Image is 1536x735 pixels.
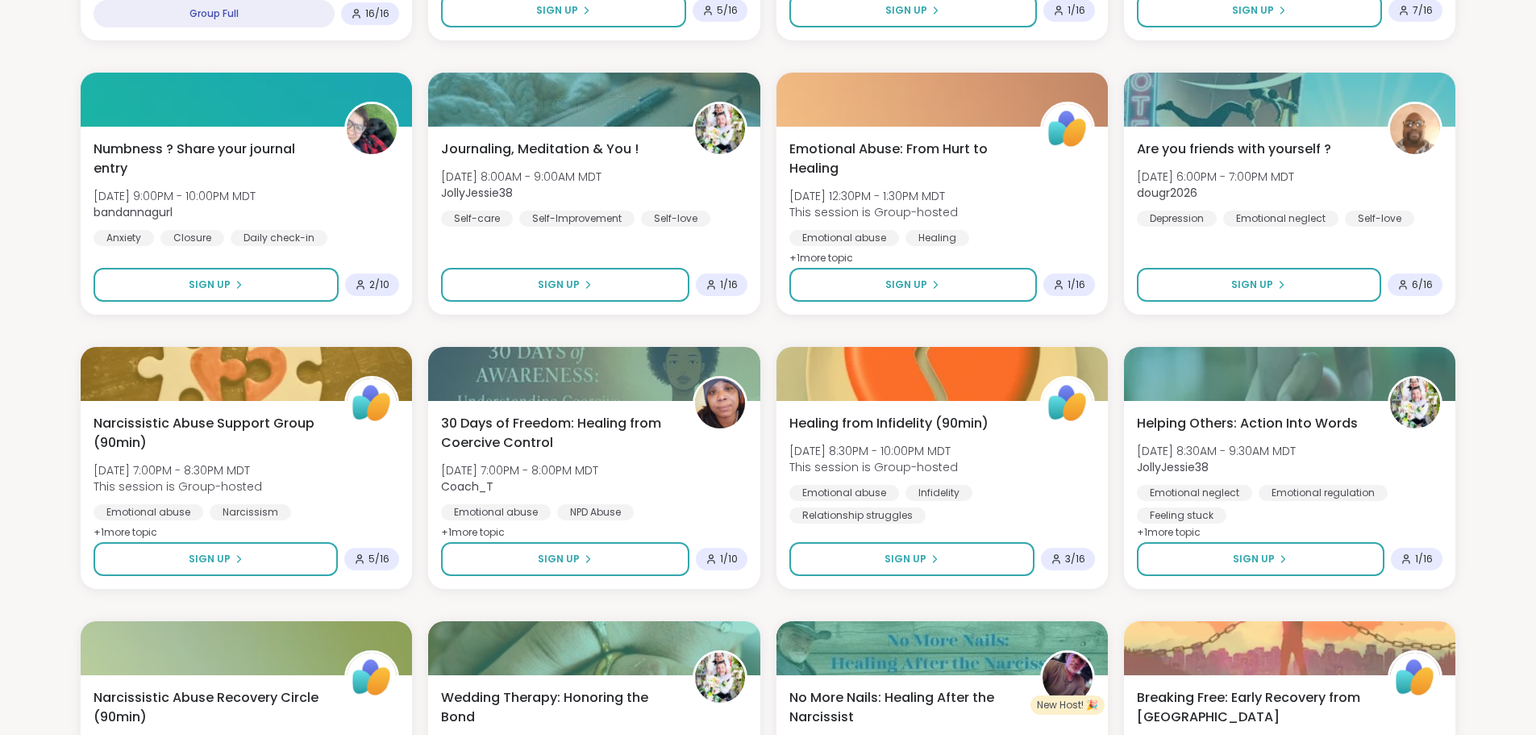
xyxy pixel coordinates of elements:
[789,459,958,475] span: This session is Group-hosted
[641,211,710,227] div: Self-love
[1413,4,1433,17] span: 7 / 16
[1043,378,1093,428] img: ShareWell
[519,211,635,227] div: Self-Improvement
[365,7,389,20] span: 16 / 16
[441,478,493,495] b: Coach_T
[94,188,256,204] span: [DATE] 9:00PM - 10:00PM MDT
[695,378,745,428] img: Coach_T
[885,3,927,18] span: Sign Up
[94,268,339,302] button: Sign Up
[695,653,745,703] img: JollyJessie38
[1065,553,1085,566] span: 3 / 16
[1137,459,1209,475] b: JollyJessie38
[441,462,598,478] span: [DATE] 7:00PM - 8:00PM MDT
[441,211,513,227] div: Self-care
[1137,485,1252,501] div: Emotional neglect
[160,230,224,246] div: Closure
[695,104,745,154] img: JollyJessie38
[1043,653,1093,703] img: johndukejr
[1030,695,1105,715] div: New Host! 🎉
[347,378,397,428] img: ShareWell
[789,688,1022,727] span: No More Nails: Healing After the Narcissist
[720,553,738,566] span: 1 / 10
[720,278,738,291] span: 1 / 16
[368,553,389,566] span: 5 / 16
[441,185,513,201] b: JollyJessie38
[347,653,397,703] img: ShareWell
[1137,140,1331,159] span: Are you friends with yourself ?
[885,552,926,566] span: Sign Up
[1412,278,1433,291] span: 6 / 16
[94,230,154,246] div: Anxiety
[94,140,327,178] span: Numbness ? Share your journal entry
[789,204,958,220] span: This session is Group-hosted
[94,504,203,520] div: Emotional abuse
[94,414,327,453] span: Narcissistic Abuse Support Group (90min)
[885,278,927,292] span: Sign Up
[1137,169,1294,185] span: [DATE] 6:00PM - 7:00PM MDT
[1345,211,1414,227] div: Self-love
[1043,104,1093,154] img: ShareWell
[1223,211,1338,227] div: Emotional neglect
[789,485,899,501] div: Emotional abuse
[905,485,972,501] div: Infidelity
[1137,443,1296,459] span: [DATE] 8:30AM - 9:30AM MDT
[1137,688,1370,727] span: Breaking Free: Early Recovery from [GEOGRAPHIC_DATA]
[538,552,580,566] span: Sign Up
[189,552,231,566] span: Sign Up
[441,169,601,185] span: [DATE] 8:00AM - 9:00AM MDT
[789,507,926,524] div: Relationship struggles
[94,542,338,576] button: Sign Up
[536,3,578,18] span: Sign Up
[94,478,262,495] span: This session is Group-hosted
[441,268,689,302] button: Sign Up
[210,504,291,520] div: Narcissism
[557,504,634,520] div: NPD Abuse
[441,414,674,453] span: 30 Days of Freedom: Healing from Coercive Control
[1137,185,1197,201] b: dougr2026
[1068,4,1085,17] span: 1 / 16
[94,462,262,478] span: [DATE] 7:00PM - 8:30PM MDT
[1415,553,1433,566] span: 1 / 16
[369,278,389,291] span: 2 / 10
[789,268,1037,302] button: Sign Up
[1390,653,1440,703] img: ShareWell
[1390,104,1440,154] img: dougr2026
[1231,278,1273,292] span: Sign Up
[1137,414,1358,433] span: Helping Others: Action Into Words
[1390,378,1440,428] img: JollyJessie38
[441,140,639,159] span: Journaling, Meditation & You !
[94,688,327,727] span: Narcissistic Abuse Recovery Circle (90min)
[1233,552,1275,566] span: Sign Up
[789,188,958,204] span: [DATE] 12:30PM - 1:30PM MDT
[789,443,958,459] span: [DATE] 8:30PM - 10:00PM MDT
[94,204,173,220] b: bandannagurl
[789,230,899,246] div: Emotional abuse
[1137,542,1384,576] button: Sign Up
[441,688,674,727] span: Wedding Therapy: Honoring the Bond
[717,4,738,17] span: 5 / 16
[1259,485,1388,501] div: Emotional regulation
[789,542,1034,576] button: Sign Up
[189,278,231,292] span: Sign Up
[538,278,580,292] span: Sign Up
[789,414,989,433] span: Healing from Infidelity (90min)
[441,542,689,576] button: Sign Up
[1232,3,1274,18] span: Sign Up
[1137,268,1381,302] button: Sign Up
[1137,507,1226,524] div: Feeling stuck
[231,230,327,246] div: Daily check-in
[441,504,551,520] div: Emotional abuse
[905,230,969,246] div: Healing
[789,140,1022,178] span: Emotional Abuse: From Hurt to Healing
[1068,278,1085,291] span: 1 / 16
[347,104,397,154] img: bandannagurl
[1137,211,1217,227] div: Depression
